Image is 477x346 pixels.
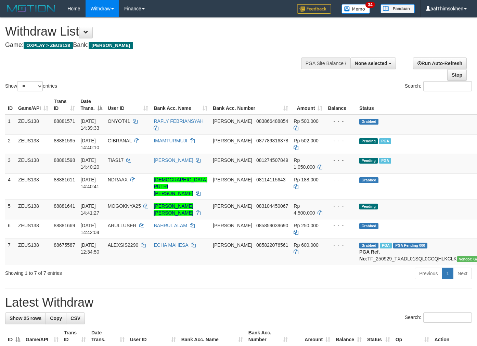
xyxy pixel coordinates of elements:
div: - - - [328,157,354,164]
div: - - - [328,176,354,183]
span: Copy 083866488854 to clipboard [256,118,288,124]
a: Copy [46,312,66,324]
th: ID: activate to sort column descending [5,326,23,346]
span: Grabbed [359,223,378,229]
span: [DATE] 14:39:33 [80,118,99,131]
span: GIBRANAL [108,138,132,143]
div: - - - [328,222,354,229]
div: - - - [328,203,354,209]
th: Bank Acc. Number: activate to sort column ascending [246,326,291,346]
label: Show entries [5,81,57,91]
span: ALEXSIS2290 [108,242,139,248]
span: None selected [355,61,387,66]
span: [PERSON_NAME] [213,138,252,143]
span: Pending [359,204,378,209]
span: Copy 08114115643 to clipboard [256,177,286,182]
span: [PERSON_NAME] [89,42,133,49]
th: Balance [325,95,357,115]
span: Marked by aafsolysreylen [379,138,391,144]
td: ZEUS138 [15,154,51,173]
label: Search: [405,81,472,91]
td: ZEUS138 [15,219,51,239]
span: Copy 081274507849 to clipboard [256,157,288,163]
a: BAHRUL ALAM [154,223,187,228]
span: ONYOT41 [108,118,130,124]
span: NDRAAX [108,177,128,182]
span: Rp 188.000 [294,177,318,182]
td: ZEUS138 [15,239,51,265]
span: 88881571 [54,118,75,124]
span: 88881598 [54,157,75,163]
span: 88881669 [54,223,75,228]
h1: Withdraw List [5,25,311,38]
span: Grabbed [359,243,378,248]
th: User ID: activate to sort column ascending [127,326,179,346]
th: Op: activate to sort column ascending [393,326,432,346]
a: IMAMTURMUJI [154,138,187,143]
span: [PERSON_NAME] [213,118,252,124]
span: 88881611 [54,177,75,182]
span: [DATE] 14:40:10 [80,138,99,150]
span: 88881641 [54,203,75,209]
th: Trans ID: activate to sort column ascending [61,326,89,346]
span: Copy 085822076561 to clipboard [256,242,288,248]
input: Search: [423,81,472,91]
span: Grabbed [359,119,378,125]
div: Showing 1 to 7 of 7 entries [5,267,194,277]
th: Bank Acc. Number: activate to sort column ascending [210,95,291,115]
div: - - - [328,242,354,248]
span: [PERSON_NAME] [213,203,252,209]
span: [DATE] 14:42:04 [80,223,99,235]
a: Run Auto-Refresh [413,57,467,69]
span: PGA Pending [393,243,427,248]
th: Amount: activate to sort column ascending [291,95,325,115]
span: [PERSON_NAME] [213,223,252,228]
span: Grabbed [359,177,378,183]
span: TIAS17 [108,157,124,163]
a: Stop [447,69,467,81]
td: 2 [5,134,15,154]
div: - - - [328,118,354,125]
span: Rp 4.500.000 [294,203,315,216]
span: Rp 1.050.000 [294,157,315,170]
td: ZEUS138 [15,173,51,200]
span: Pending [359,138,378,144]
span: Rp 500.000 [294,118,318,124]
label: Search: [405,312,472,323]
div: PGA Site Balance / [301,57,350,69]
th: ID [5,95,15,115]
span: Marked by aafsolysreylen [379,158,391,164]
span: ARULLUSER [108,223,137,228]
span: 88881595 [54,138,75,143]
th: Action [432,326,472,346]
b: PGA Ref. No: [359,249,380,261]
td: ZEUS138 [15,200,51,219]
td: 7 [5,239,15,265]
span: [PERSON_NAME] [213,177,252,182]
a: Show 25 rows [5,312,46,324]
span: Copy 087789316378 to clipboard [256,138,288,143]
span: [DATE] 14:41:27 [80,203,99,216]
th: Date Trans.: activate to sort column ascending [89,326,127,346]
span: [DATE] 14:40:20 [80,157,99,170]
span: MOGOKNYA25 [108,203,141,209]
th: Balance: activate to sort column ascending [333,326,364,346]
th: Trans ID: activate to sort column ascending [51,95,78,115]
img: Button%20Memo.svg [341,4,370,14]
th: Date Trans.: activate to sort column descending [78,95,105,115]
button: None selected [350,57,396,69]
span: Marked by aafpengsreynich [380,243,392,248]
a: [PERSON_NAME] [154,157,193,163]
span: OXPLAY > ZEUS138 [24,42,73,49]
select: Showentries [17,81,43,91]
td: 1 [5,115,15,134]
a: Previous [415,268,442,279]
h1: Latest Withdraw [5,296,472,309]
a: [PERSON_NAME] [PERSON_NAME] [154,203,193,216]
td: 6 [5,219,15,239]
td: 3 [5,154,15,173]
img: Feedback.jpg [297,4,331,14]
span: 88675587 [54,242,75,248]
span: Pending [359,158,378,164]
span: Copy 085859039690 to clipboard [256,223,288,228]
